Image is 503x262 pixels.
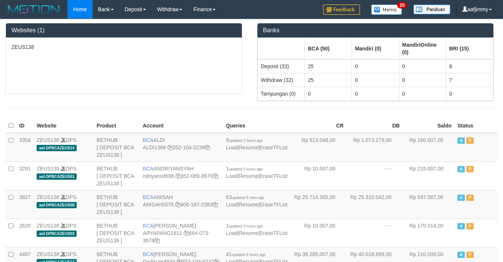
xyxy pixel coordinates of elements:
span: Active [457,137,465,144]
td: Rp 25.310.042,00 [347,190,403,219]
a: ZEUS138 [37,223,59,229]
span: Active [457,252,465,258]
th: Status [454,119,497,133]
th: Product [94,119,140,133]
span: aaf-DPBCAZEUS08 [37,202,77,208]
td: Withdraw (32) [258,73,305,87]
span: Paused [466,252,474,258]
span: 9 [226,137,263,143]
th: Saldo [403,119,454,133]
a: Load [226,202,237,208]
span: Paused [466,223,474,229]
span: Active [457,223,465,229]
h3: Banks [263,27,488,34]
span: Paused [466,195,474,201]
td: Deposit (33) [258,59,305,73]
span: aaf-DPBCAZEUS14 [37,145,77,151]
span: BCA [143,223,154,229]
td: 3291 [16,162,34,190]
td: BETHUB [ DEPOSIT BCA ZEUS138 ] [94,219,140,247]
td: 0 [352,87,399,100]
td: 8 [446,59,493,73]
td: 0 [305,87,352,100]
span: aaf-DPBCAZEUS03 [37,231,77,237]
td: 2620 [16,219,34,247]
span: updated 9 mins ago [232,196,264,200]
a: ZEUS138 [37,251,59,257]
td: Rp 215.007,00 [403,162,454,190]
td: 3827 [16,190,34,219]
a: ZEUS138 [37,137,59,143]
td: Rp 597.587,00 [403,190,454,219]
td: 0 [352,59,399,73]
td: - - - [347,219,403,247]
a: ARYAPANG1811 [143,230,183,236]
span: Paused [466,137,474,144]
span: updated 3 hours ago [229,167,263,171]
td: ANISAH 406-167-2383 [140,190,223,219]
td: 25 [305,59,352,73]
td: 0 [399,59,446,73]
td: 0 [352,73,399,87]
a: ANISAH5575 [143,202,174,208]
td: - - - [347,162,403,190]
a: Copy 3521042239 to clipboard [205,145,210,150]
th: Queries [223,119,290,133]
a: Copy ARYAPANG1811 to clipboard [184,230,189,236]
td: BETHUB [ DEPOSIT BCA ZEUS138 ] [94,162,140,190]
td: Rp 160.007,00 [403,133,454,162]
img: Button%20Memo.svg [371,4,402,15]
td: DPS [34,190,94,219]
span: updated 3 hours ago [229,139,263,143]
td: DPS [34,133,94,162]
td: 0 [399,73,446,87]
a: ZEUS138 [37,166,59,172]
th: ID [16,119,34,133]
span: | | [226,137,287,150]
a: Copy ndriyans9696 to clipboard [176,173,181,179]
td: ANDRIYANSYAH 352-089-8670 [140,162,223,190]
a: Copy 4061672383 to clipboard [213,202,218,208]
td: Rp 25.714.305,00 [290,190,347,219]
a: EraseTFList [260,230,287,236]
span: Paused [466,166,474,172]
th: Group: activate to sort column ascending [305,38,352,59]
a: EraseTFList [260,145,287,150]
td: 0 [446,87,493,100]
a: ZEUS138 [37,194,59,200]
a: Copy ANISAH5575 to clipboard [175,202,180,208]
span: aaf-DPBCAZEUS01 [37,173,77,180]
a: Resume [239,173,258,179]
th: Group: activate to sort column ascending [352,38,399,59]
td: 0 [399,87,446,100]
span: 1 [226,223,263,229]
td: DPS [34,219,94,247]
a: Copy 3520898670 to clipboard [213,173,218,179]
span: | | [226,223,287,236]
img: panduan.png [413,4,450,14]
td: Rp 10.007,00 [290,219,347,247]
td: 7 [446,73,493,87]
th: DB [347,119,403,133]
img: MOTION_logo.png [6,4,62,15]
td: Rp 10.007,00 [290,162,347,190]
span: Active [457,195,465,201]
th: Account [140,119,223,133]
span: BCA [143,194,154,200]
td: Tampungan (0) [258,87,305,100]
a: Load [226,173,237,179]
a: EraseTFList [260,202,287,208]
td: DPS [34,162,94,190]
span: 1 [226,166,263,172]
th: Group: activate to sort column ascending [399,38,446,59]
td: Rp 513.048,00 [290,133,347,162]
h3: Websites (1) [11,27,236,34]
th: CR [290,119,347,133]
a: ndriyans9696 [143,173,174,179]
a: Load [226,145,237,150]
span: updated 3 hours ago [229,224,263,228]
td: Rp 170.014,00 [403,219,454,247]
a: Resume [239,145,258,150]
th: Group: activate to sort column ascending [258,38,305,59]
a: Resume [239,230,258,236]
